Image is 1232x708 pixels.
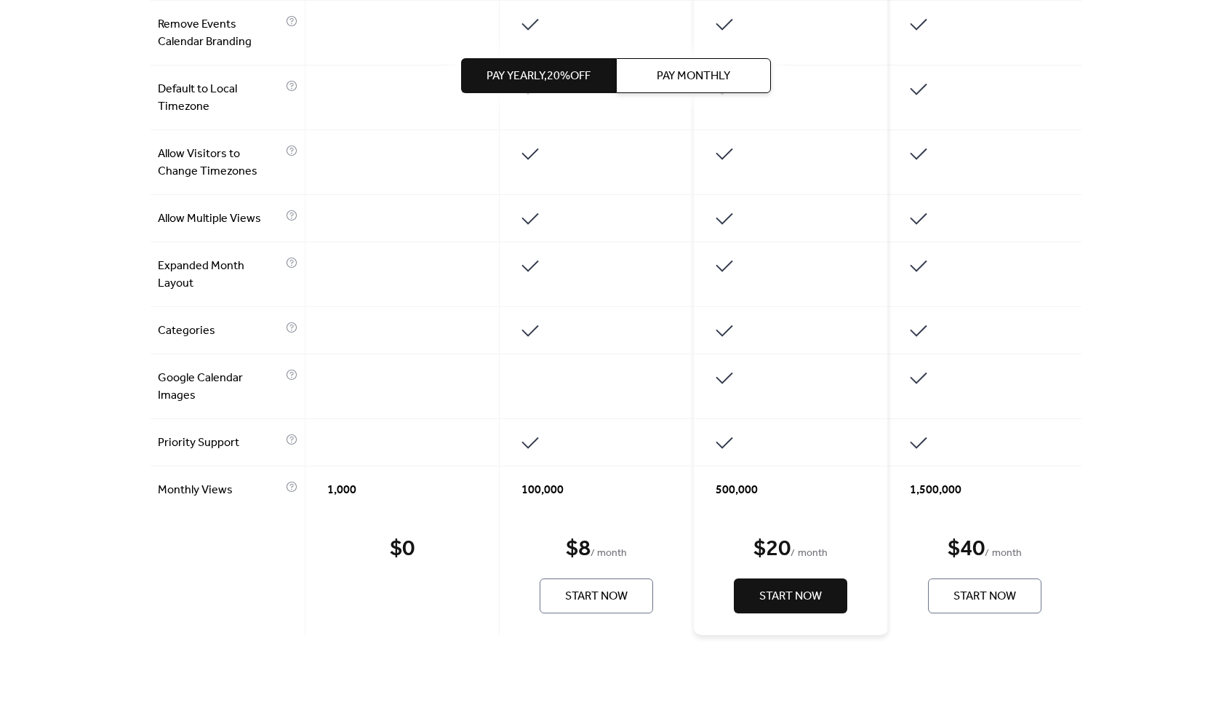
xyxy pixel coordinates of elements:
span: Expanded Month Layout [158,258,282,293]
span: Start Now [953,588,1016,605]
div: $ 0 [390,535,415,564]
button: Pay Monthly [616,58,771,93]
button: Start Now [734,578,847,613]
span: Priority Support [158,434,282,452]
span: Google Calendar Images [158,370,282,405]
div: $ 20 [753,535,791,564]
span: / month [985,545,1021,562]
button: Start Now [540,578,653,613]
div: $ 40 [948,535,985,564]
span: 1,000 [327,482,356,499]
span: Default to Local Timezone [158,81,282,116]
span: / month [791,545,827,562]
span: / month [591,545,627,562]
span: Allow Multiple Views [158,210,282,228]
span: Start Now [565,588,628,605]
button: Start Now [928,578,1041,613]
span: Pay Yearly, 20% off [487,68,591,85]
div: $ 8 [566,535,591,564]
span: Start Now [759,588,822,605]
span: 100,000 [521,482,564,499]
span: 1,500,000 [910,482,961,499]
span: Monthly Views [158,482,282,499]
span: Categories [158,322,282,340]
button: Pay Yearly,20%off [461,58,616,93]
span: 500,000 [716,482,758,499]
span: Allow Visitors to Change Timezones [158,146,282,180]
span: Pay Monthly [657,68,730,85]
span: Remove Events Calendar Branding [158,16,282,51]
